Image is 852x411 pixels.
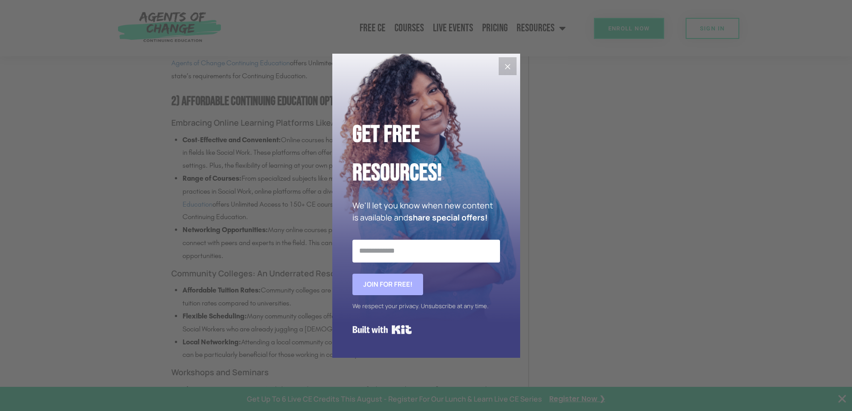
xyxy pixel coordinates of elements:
[352,274,423,295] button: Join for FREE!
[352,322,412,338] a: Built with Kit
[352,199,500,224] p: We'll let you know when new content is available and
[352,240,500,262] input: Email Address
[499,57,517,75] button: Close
[352,115,500,193] h2: Get Free Resources!
[408,212,487,223] strong: share special offers!
[352,300,500,313] div: We respect your privacy. Unsubscribe at any time.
